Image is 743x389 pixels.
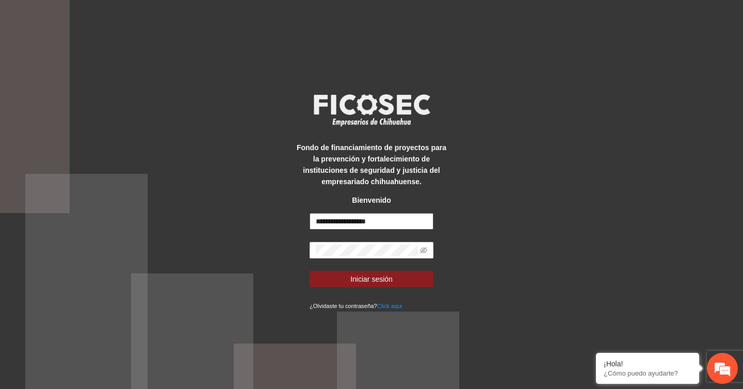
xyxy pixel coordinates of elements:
[5,282,197,318] textarea: Escriba su mensaje y pulse “Intro”
[352,196,391,204] strong: Bienvenido
[604,360,691,368] div: ¡Hola!
[307,91,436,129] img: logo
[297,143,446,186] strong: Fondo de financiamiento de proyectos para la prevención y fortalecimiento de instituciones de seg...
[350,273,393,285] span: Iniciar sesión
[310,271,433,287] button: Iniciar sesión
[377,303,402,309] a: Click aqui
[169,5,194,30] div: Minimizar ventana de chat en vivo
[54,53,173,66] div: Chatee con nosotros ahora
[604,369,691,377] p: ¿Cómo puedo ayudarte?
[420,247,427,254] span: eye-invisible
[310,303,402,309] small: ¿Olvidaste tu contraseña?
[60,138,142,242] span: Estamos en línea.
